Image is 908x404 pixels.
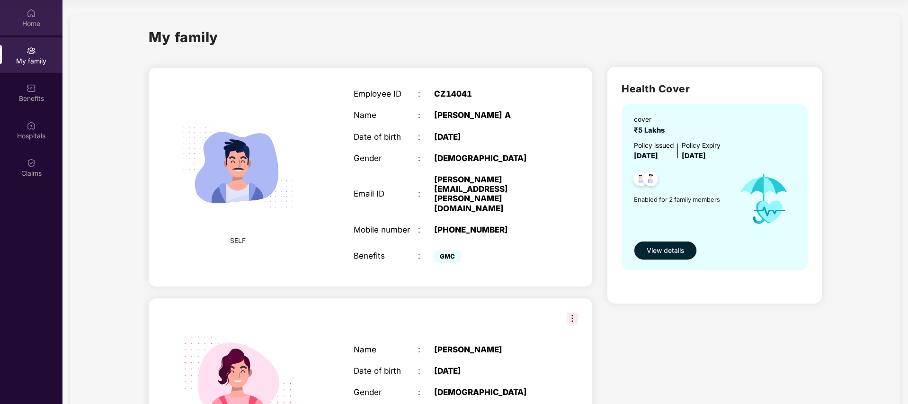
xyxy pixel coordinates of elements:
div: : [418,225,434,234]
span: View details [647,245,684,256]
div: [PERSON_NAME] [434,345,547,354]
div: : [418,110,434,120]
div: Date of birth [354,366,418,376]
div: : [418,251,434,260]
button: View details [634,241,697,260]
img: svg+xml;base64,PHN2ZyB3aWR0aD0iMjAiIGhlaWdodD0iMjAiIHZpZXdCb3g9IjAgMCAyMCAyMCIgZmlsbD0ibm9uZSIgeG... [27,46,36,55]
img: svg+xml;base64,PHN2ZyB4bWxucz0iaHR0cDovL3d3dy53My5vcmcvMjAwMC9zdmciIHdpZHRoPSI0OC45NDMiIGhlaWdodD... [629,169,652,192]
div: Policy Expiry [682,141,721,151]
div: CZ14041 [434,89,547,99]
div: Benefits [354,251,418,260]
span: [DATE] [682,152,706,160]
span: SELF [230,235,246,246]
div: Gender [354,387,418,397]
img: svg+xml;base64,PHN2ZyBpZD0iSG9tZSIgeG1sbnM9Imh0dHA6Ly93d3cudzMub3JnLzIwMDAvc3ZnIiB3aWR0aD0iMjAiIG... [27,9,36,18]
div: Email ID [354,189,418,198]
div: [DEMOGRAPHIC_DATA] [434,387,547,397]
div: Mobile number [354,225,418,234]
div: Name [354,345,418,354]
div: Gender [354,153,418,163]
span: GMC [434,250,461,263]
img: svg+xml;base64,PHN2ZyB4bWxucz0iaHR0cDovL3d3dy53My5vcmcvMjAwMC9zdmciIHdpZHRoPSIyMjQiIGhlaWdodD0iMT... [169,99,306,235]
div: Name [354,110,418,120]
div: [DEMOGRAPHIC_DATA] [434,153,547,163]
div: : [418,153,434,163]
span: [DATE] [634,152,658,160]
span: ₹5 Lakhs [634,126,668,135]
div: : [418,89,434,99]
div: : [418,189,434,198]
div: [DATE] [434,366,547,376]
h1: My family [149,27,218,48]
div: : [418,366,434,376]
div: Date of birth [354,132,418,142]
div: [PERSON_NAME] A [434,110,547,120]
div: : [418,387,434,397]
img: svg+xml;base64,PHN2ZyB3aWR0aD0iMzIiIGhlaWdodD0iMzIiIHZpZXdCb3g9IjAgMCAzMiAzMiIgZmlsbD0ibm9uZSIgeG... [567,313,578,324]
div: Policy issued [634,141,674,151]
h2: Health Cover [622,81,808,97]
img: svg+xml;base64,PHN2ZyB4bWxucz0iaHR0cDovL3d3dy53My5vcmcvMjAwMC9zdmciIHdpZHRoPSI0OC45NDMiIGhlaWdodD... [639,169,662,192]
div: [PERSON_NAME][EMAIL_ADDRESS][PERSON_NAME][DOMAIN_NAME] [434,175,547,213]
img: icon [729,162,799,236]
div: cover [634,115,668,125]
img: svg+xml;base64,PHN2ZyBpZD0iQmVuZWZpdHMiIHhtbG5zPSJodHRwOi8vd3d3LnczLm9yZy8yMDAwL3N2ZyIgd2lkdGg9Ij... [27,83,36,93]
div: : [418,132,434,142]
div: [PHONE_NUMBER] [434,225,547,234]
img: svg+xml;base64,PHN2ZyBpZD0iSG9zcGl0YWxzIiB4bWxucz0iaHR0cDovL3d3dy53My5vcmcvMjAwMC9zdmciIHdpZHRoPS... [27,121,36,130]
div: : [418,345,434,354]
div: Employee ID [354,89,418,99]
img: svg+xml;base64,PHN2ZyBpZD0iQ2xhaW0iIHhtbG5zPSJodHRwOi8vd3d3LnczLm9yZy8yMDAwL3N2ZyIgd2lkdGg9IjIwIi... [27,158,36,168]
div: [DATE] [434,132,547,142]
span: Enabled for 2 family members [634,195,729,204]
